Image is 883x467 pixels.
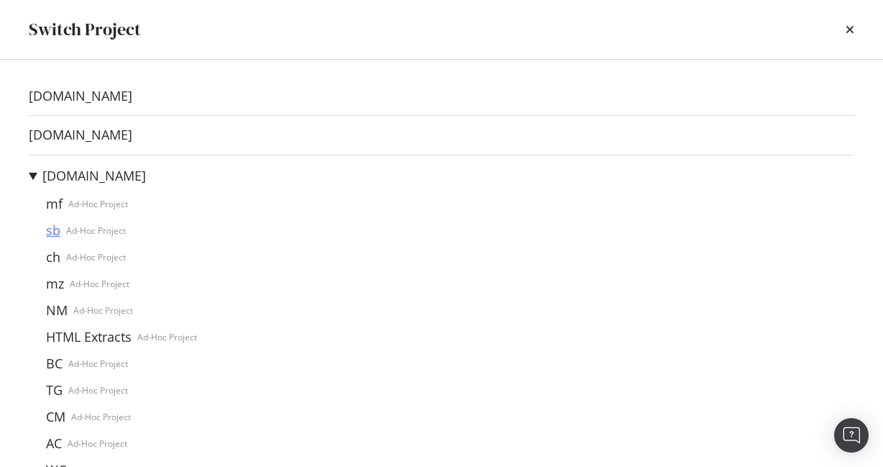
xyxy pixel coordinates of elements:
[29,89,132,104] a: [DOMAIN_NAME]
[70,278,129,290] div: Ad-Hoc Project
[137,331,197,343] div: Ad-Hoc Project
[66,251,126,263] div: Ad-Hoc Project
[68,384,128,396] div: Ad-Hoc Project
[40,303,73,318] a: NM
[66,225,126,237] div: Ad-Hoc Project
[40,196,68,212] a: mf
[846,17,854,42] div: times
[29,127,132,142] a: [DOMAIN_NAME]
[68,358,128,370] div: Ad-Hoc Project
[40,356,68,371] a: BC
[40,383,68,398] a: TG
[29,167,311,186] summary: [DOMAIN_NAME]
[68,198,128,210] div: Ad-Hoc Project
[71,411,131,423] div: Ad-Hoc Project
[73,304,133,317] div: Ad-Hoc Project
[40,276,70,291] a: mz
[40,223,66,238] a: sb
[40,330,137,345] a: HTML Extracts
[834,418,869,453] div: Open Intercom Messenger
[40,436,68,451] a: AC
[68,437,127,450] div: Ad-Hoc Project
[40,250,66,265] a: ch
[29,17,141,42] div: Switch Project
[40,409,71,425] a: CM
[42,168,146,183] a: [DOMAIN_NAME]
